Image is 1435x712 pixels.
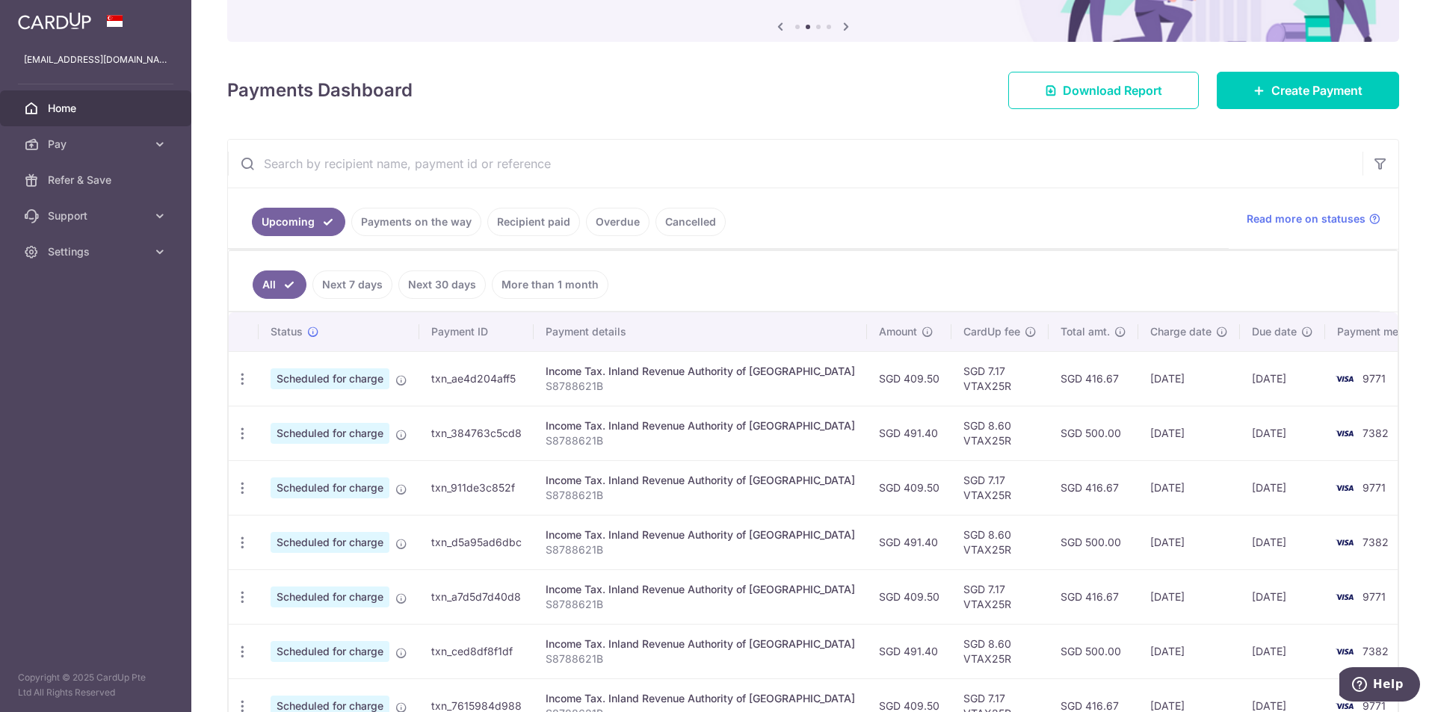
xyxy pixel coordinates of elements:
[419,406,534,460] td: txn_384763c5cd8
[546,691,855,706] div: Income Tax. Inland Revenue Authority of [GEOGRAPHIC_DATA]
[867,624,951,678] td: SGD 491.40
[1049,351,1138,406] td: SGD 416.67
[419,515,534,569] td: txn_d5a95ad6dbc
[951,406,1049,460] td: SGD 8.60 VTAX25R
[1240,351,1325,406] td: [DATE]
[951,624,1049,678] td: SGD 8.60 VTAX25R
[1363,481,1386,494] span: 9771
[1049,515,1138,569] td: SGD 500.00
[271,641,389,662] span: Scheduled for charge
[1049,406,1138,460] td: SGD 500.00
[419,569,534,624] td: txn_a7d5d7d40d8
[1138,569,1240,624] td: [DATE]
[1049,624,1138,678] td: SGD 500.00
[1061,324,1110,339] span: Total amt.
[1138,460,1240,515] td: [DATE]
[1217,72,1399,109] a: Create Payment
[867,515,951,569] td: SGD 491.40
[252,208,345,236] a: Upcoming
[1049,569,1138,624] td: SGD 416.67
[228,140,1363,188] input: Search by recipient name, payment id or reference
[867,569,951,624] td: SGD 409.50
[419,460,534,515] td: txn_911de3c852f
[419,351,534,406] td: txn_ae4d204aff5
[271,477,389,498] span: Scheduled for charge
[271,532,389,553] span: Scheduled for charge
[227,77,413,104] h4: Payments Dashboard
[546,637,855,651] div: Income Tax. Inland Revenue Authority of [GEOGRAPHIC_DATA]
[951,569,1049,624] td: SGD 7.17 VTAX25R
[1330,479,1360,497] img: Bank Card
[419,312,534,351] th: Payment ID
[492,270,608,299] a: More than 1 month
[546,651,855,666] p: S8788621B
[1330,588,1360,606] img: Bank Card
[312,270,392,299] a: Next 7 days
[546,542,855,557] p: S8788621B
[546,473,855,488] div: Income Tax. Inland Revenue Authority of [GEOGRAPHIC_DATA]
[1363,372,1386,385] span: 9771
[419,624,534,678] td: txn_ced8df8f1df
[1330,424,1360,442] img: Bank Card
[951,515,1049,569] td: SGD 8.60 VTAX25R
[18,12,91,30] img: CardUp
[1339,667,1420,705] iframe: Opens a widget where you can find more information
[586,208,649,236] a: Overdue
[1252,324,1297,339] span: Due date
[351,208,481,236] a: Payments on the way
[1330,533,1360,551] img: Bank Card
[1063,81,1162,99] span: Download Report
[48,137,146,152] span: Pay
[546,433,855,448] p: S8788621B
[1240,569,1325,624] td: [DATE]
[1138,624,1240,678] td: [DATE]
[1049,460,1138,515] td: SGD 416.67
[1363,536,1389,548] span: 7382
[546,597,855,612] p: S8788621B
[1247,211,1380,226] a: Read more on statuses
[1363,699,1386,712] span: 9771
[253,270,306,299] a: All
[1363,427,1389,439] span: 7382
[534,312,867,351] th: Payment details
[546,582,855,597] div: Income Tax. Inland Revenue Authority of [GEOGRAPHIC_DATA]
[48,244,146,259] span: Settings
[1363,590,1386,603] span: 9771
[48,208,146,223] span: Support
[48,101,146,116] span: Home
[546,418,855,433] div: Income Tax. Inland Revenue Authority of [GEOGRAPHIC_DATA]
[1330,370,1360,388] img: Bank Card
[1240,406,1325,460] td: [DATE]
[1138,406,1240,460] td: [DATE]
[951,351,1049,406] td: SGD 7.17 VTAX25R
[1240,624,1325,678] td: [DATE]
[1330,643,1360,660] img: Bank Card
[867,406,951,460] td: SGD 491.40
[1150,324,1212,339] span: Charge date
[398,270,486,299] a: Next 30 days
[867,460,951,515] td: SGD 409.50
[1138,515,1240,569] td: [DATE]
[546,488,855,503] p: S8788621B
[24,52,167,67] p: [EMAIL_ADDRESS][DOMAIN_NAME]
[546,379,855,394] p: S8788621B
[546,364,855,379] div: Income Tax. Inland Revenue Authority of [GEOGRAPHIC_DATA]
[1363,645,1389,657] span: 7382
[655,208,726,236] a: Cancelled
[271,586,389,607] span: Scheduled for charge
[271,324,303,339] span: Status
[867,351,951,406] td: SGD 409.50
[48,173,146,188] span: Refer & Save
[1271,81,1363,99] span: Create Payment
[1138,351,1240,406] td: [DATE]
[1008,72,1199,109] a: Download Report
[879,324,917,339] span: Amount
[1247,211,1365,226] span: Read more on statuses
[951,460,1049,515] td: SGD 7.17 VTAX25R
[1240,460,1325,515] td: [DATE]
[271,423,389,444] span: Scheduled for charge
[487,208,580,236] a: Recipient paid
[1240,515,1325,569] td: [DATE]
[963,324,1020,339] span: CardUp fee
